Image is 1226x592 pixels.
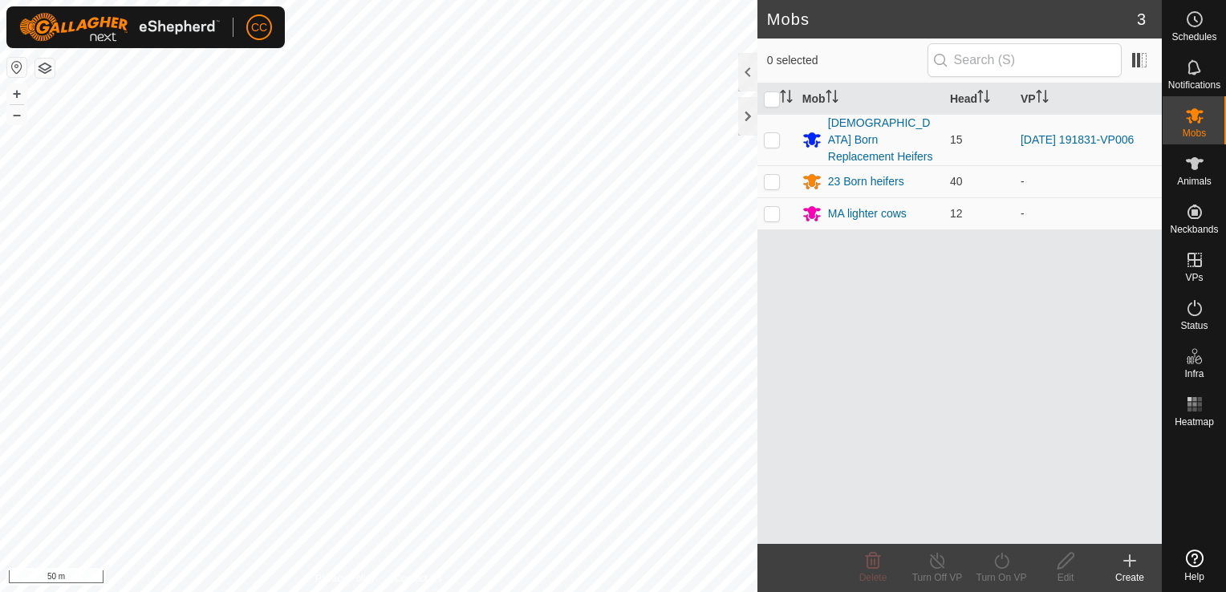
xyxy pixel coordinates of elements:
[1168,80,1220,90] span: Notifications
[928,43,1122,77] input: Search (S)
[859,572,887,583] span: Delete
[1014,83,1162,115] th: VP
[828,205,907,222] div: MA lighter cows
[780,92,793,105] p-sorticon: Activate to sort
[767,10,1137,29] h2: Mobs
[1014,197,1162,229] td: -
[7,84,26,103] button: +
[950,133,963,146] span: 15
[1177,176,1212,186] span: Animals
[1163,543,1226,588] a: Help
[7,58,26,77] button: Reset Map
[395,571,442,586] a: Contact Us
[1170,225,1218,234] span: Neckbands
[905,570,969,585] div: Turn Off VP
[315,571,376,586] a: Privacy Policy
[796,83,944,115] th: Mob
[828,115,937,165] div: [DEMOGRAPHIC_DATA] Born Replacement Heifers
[950,175,963,188] span: 40
[1185,273,1203,282] span: VPs
[969,570,1033,585] div: Turn On VP
[1184,572,1204,582] span: Help
[1184,369,1204,379] span: Infra
[35,59,55,78] button: Map Layers
[828,173,904,190] div: 23 Born heifers
[251,19,267,36] span: CC
[944,83,1014,115] th: Head
[1183,128,1206,138] span: Mobs
[1171,32,1216,42] span: Schedules
[1175,417,1214,427] span: Heatmap
[19,13,220,42] img: Gallagher Logo
[1180,321,1208,330] span: Status
[1021,133,1134,146] a: [DATE] 191831-VP006
[1036,92,1049,105] p-sorticon: Activate to sort
[826,92,838,105] p-sorticon: Activate to sort
[7,105,26,124] button: –
[767,52,928,69] span: 0 selected
[1033,570,1098,585] div: Edit
[1098,570,1162,585] div: Create
[977,92,990,105] p-sorticon: Activate to sort
[1014,165,1162,197] td: -
[950,207,963,220] span: 12
[1137,7,1146,31] span: 3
